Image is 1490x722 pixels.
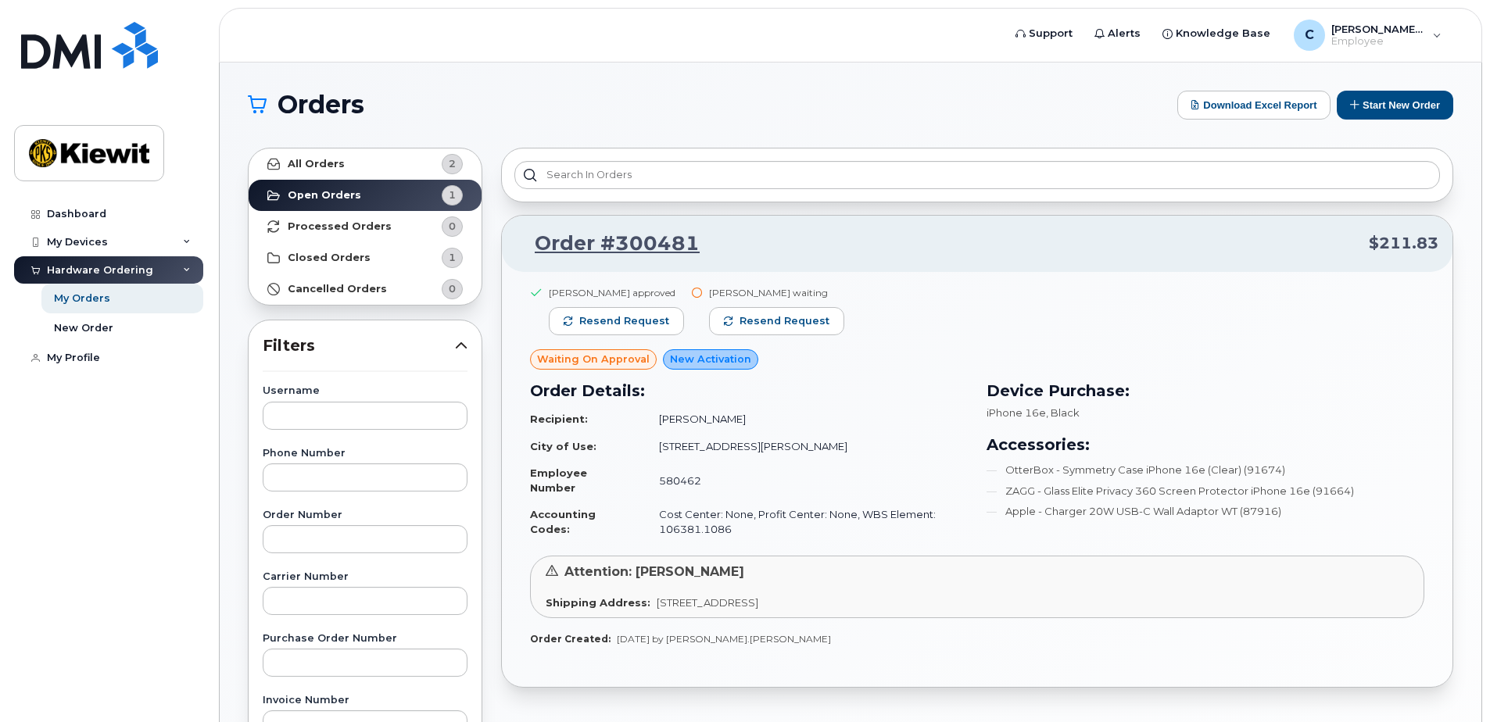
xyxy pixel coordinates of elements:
[645,433,968,460] td: [STREET_ADDRESS][PERSON_NAME]
[449,219,456,234] span: 0
[549,286,684,299] div: [PERSON_NAME] approved
[987,463,1424,477] li: OtterBox - Symmetry Case iPhone 16e (Clear) (91674)
[1177,91,1331,120] button: Download Excel Report
[645,406,968,433] td: [PERSON_NAME]
[1422,654,1478,710] iframe: Messenger Launcher
[537,352,650,366] span: Waiting On Approval
[449,188,456,202] span: 1
[617,633,831,645] span: [DATE] by [PERSON_NAME].[PERSON_NAME]
[288,220,392,233] strong: Processed Orders
[249,273,482,305] a: Cancelled Orders0
[549,307,684,335] button: Resend request
[530,413,588,425] strong: Recipient:
[1046,406,1080,419] span: , Black
[449,250,456,265] span: 1
[987,484,1424,499] li: ZAGG - Glass Elite Privacy 360 Screen Protector iPhone 16e (91664)
[740,314,829,328] span: Resend request
[709,307,844,335] button: Resend request
[449,281,456,296] span: 0
[564,564,744,579] span: Attention: [PERSON_NAME]
[530,508,596,535] strong: Accounting Codes:
[516,230,700,258] a: Order #300481
[249,180,482,211] a: Open Orders1
[645,501,968,542] td: Cost Center: None, Profit Center: None, WBS Element: 106381.1086
[263,572,467,582] label: Carrier Number
[263,510,467,520] label: Order Number
[288,158,345,170] strong: All Orders
[645,459,968,501] td: 580462
[288,252,371,264] strong: Closed Orders
[987,433,1424,456] h3: Accessories:
[278,93,364,116] span: Orders
[579,314,669,328] span: Resend request
[546,596,650,609] strong: Shipping Address:
[530,440,596,452] strong: City of Use:
[530,466,587,494] strong: Employee Number
[249,211,482,242] a: Processed Orders0
[263,695,467,706] label: Invoice Number
[530,633,611,645] strong: Order Created:
[249,242,482,273] a: Closed Orders1
[987,504,1424,519] li: Apple - Charger 20W USB-C Wall Adaptor WT (87916)
[449,156,456,171] span: 2
[263,334,455,357] span: Filters
[709,286,844,299] div: [PERSON_NAME] waiting
[249,148,482,180] a: All Orders2
[514,161,1440,189] input: Search in orders
[530,379,968,402] h3: Order Details:
[670,352,751,366] span: New Activation
[1369,232,1438,255] span: $211.83
[657,596,758,609] span: [STREET_ADDRESS]
[263,386,467,396] label: Username
[987,406,1046,419] span: iPhone 16e
[987,379,1424,402] h3: Device Purchase:
[1337,91,1453,120] button: Start New Order
[288,189,361,202] strong: Open Orders
[263,634,467,644] label: Purchase Order Number
[263,449,467,459] label: Phone Number
[288,283,387,295] strong: Cancelled Orders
